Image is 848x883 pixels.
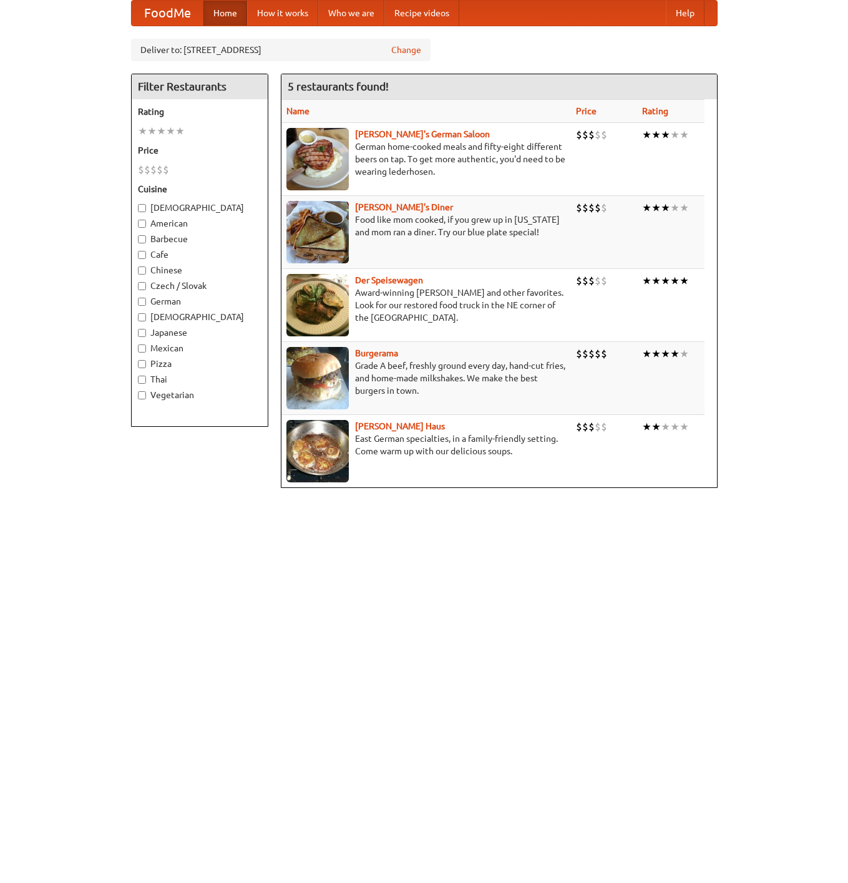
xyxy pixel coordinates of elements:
[286,213,566,238] p: Food like mom cooked, if you grew up in [US_STATE] and mom ran a diner. Try our blue plate special!
[601,347,607,361] li: $
[286,286,566,324] p: Award-winning [PERSON_NAME] and other favorites. Look for our restored food truck in the NE corne...
[601,274,607,288] li: $
[642,106,668,116] a: Rating
[651,347,661,361] li: ★
[138,295,261,308] label: German
[576,274,582,288] li: $
[138,358,261,370] label: Pizza
[247,1,318,26] a: How it works
[595,201,601,215] li: $
[661,201,670,215] li: ★
[355,202,453,212] a: [PERSON_NAME]'s Diner
[286,201,349,263] img: sallys.jpg
[588,347,595,361] li: $
[157,124,166,138] li: ★
[138,376,146,384] input: Thai
[588,201,595,215] li: $
[391,44,421,56] a: Change
[147,124,157,138] li: ★
[138,389,261,401] label: Vegetarian
[595,420,601,434] li: $
[286,274,349,336] img: speisewagen.jpg
[286,420,349,482] img: kohlhaus.jpg
[203,1,247,26] a: Home
[286,359,566,397] p: Grade A beef, freshly ground every day, hand-cut fries, and home-made milkshakes. We make the bes...
[138,344,146,353] input: Mexican
[138,266,146,275] input: Chinese
[138,313,146,321] input: [DEMOGRAPHIC_DATA]
[661,274,670,288] li: ★
[595,274,601,288] li: $
[576,201,582,215] li: $
[286,106,309,116] a: Name
[157,163,163,177] li: $
[661,347,670,361] li: ★
[286,128,349,190] img: esthers.jpg
[138,311,261,323] label: [DEMOGRAPHIC_DATA]
[131,39,431,61] div: Deliver to: [STREET_ADDRESS]
[138,342,261,354] label: Mexican
[582,128,588,142] li: $
[138,373,261,386] label: Thai
[288,80,389,92] ng-pluralize: 5 restaurants found!
[132,74,268,99] h4: Filter Restaurants
[642,347,651,361] li: ★
[642,420,651,434] li: ★
[588,274,595,288] li: $
[651,420,661,434] li: ★
[138,329,146,337] input: Japanese
[661,128,670,142] li: ★
[355,275,423,285] a: Der Speisewagen
[576,347,582,361] li: $
[138,235,146,243] input: Barbecue
[642,128,651,142] li: ★
[651,128,661,142] li: ★
[601,128,607,142] li: $
[286,432,566,457] p: East German specialties, in a family-friendly setting. Come warm up with our delicious soups.
[651,274,661,288] li: ★
[576,106,597,116] a: Price
[138,326,261,339] label: Japanese
[132,1,203,26] a: FoodMe
[680,274,689,288] li: ★
[582,201,588,215] li: $
[651,201,661,215] li: ★
[138,183,261,195] h5: Cuisine
[138,264,261,276] label: Chinese
[138,202,261,214] label: [DEMOGRAPHIC_DATA]
[355,421,445,431] a: [PERSON_NAME] Haus
[166,124,175,138] li: ★
[138,251,146,259] input: Cafe
[642,274,651,288] li: ★
[680,128,689,142] li: ★
[670,420,680,434] li: ★
[286,140,566,178] p: German home-cooked meals and fifty-eight different beers on tap. To get more authentic, you'd nee...
[144,163,150,177] li: $
[286,347,349,409] img: burgerama.jpg
[680,201,689,215] li: ★
[138,280,261,292] label: Czech / Slovak
[138,298,146,306] input: German
[138,124,147,138] li: ★
[670,128,680,142] li: ★
[175,124,185,138] li: ★
[595,347,601,361] li: $
[601,420,607,434] li: $
[384,1,459,26] a: Recipe videos
[138,282,146,290] input: Czech / Slovak
[355,129,490,139] b: [PERSON_NAME]'s German Saloon
[661,420,670,434] li: ★
[138,391,146,399] input: Vegetarian
[138,217,261,230] label: American
[588,128,595,142] li: $
[138,163,144,177] li: $
[670,201,680,215] li: ★
[163,163,169,177] li: $
[680,420,689,434] li: ★
[355,348,398,358] a: Burgerama
[582,420,588,434] li: $
[318,1,384,26] a: Who we are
